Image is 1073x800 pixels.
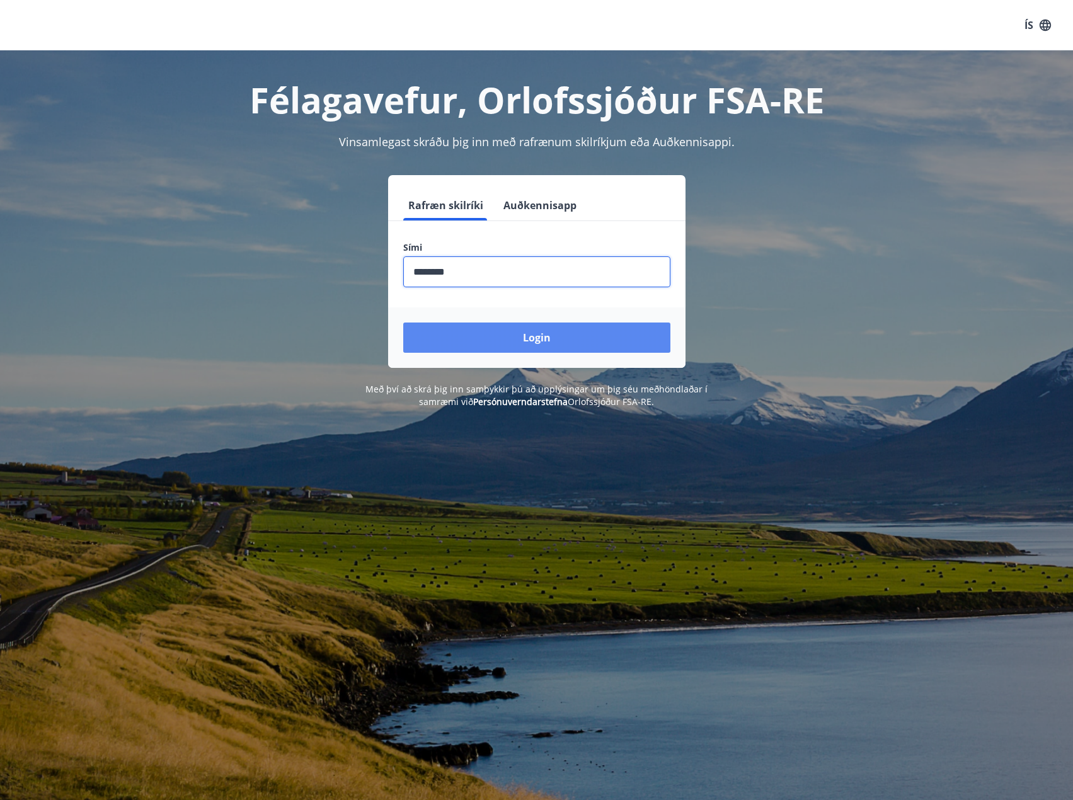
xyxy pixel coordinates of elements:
[365,383,708,408] span: Með því að skrá þig inn samþykkir þú að upplýsingar um þig séu meðhöndlaðar í samræmi við Orlofss...
[403,190,488,220] button: Rafræn skilríki
[498,190,582,220] button: Auðkennisapp
[1018,14,1058,37] button: ÍS
[403,241,670,254] label: Sími
[339,134,735,149] span: Vinsamlegast skráðu þig inn með rafrænum skilríkjum eða Auðkennisappi.
[403,323,670,353] button: Login
[473,396,568,408] a: Persónuverndarstefna
[98,76,975,123] h1: Félagavefur, Orlofssjóður FSA-RE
